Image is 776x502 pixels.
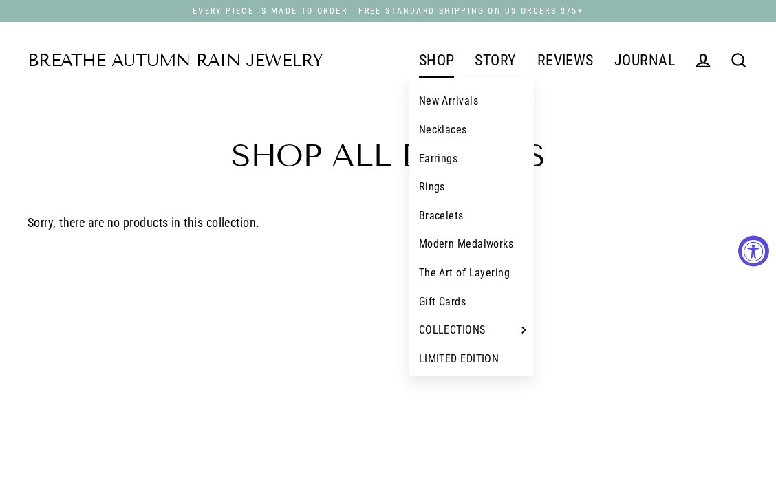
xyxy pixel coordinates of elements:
[738,236,769,267] button: Accessibility Widget, click to open
[28,140,748,172] h1: Shop All Designs
[409,43,465,78] a: SHOP
[527,43,604,78] a: REVIEWS
[409,345,535,373] a: LIMITED EDITION
[409,287,535,316] a: Gift Cards
[28,213,748,233] p: Sorry, there are no products in this collection.
[409,230,535,259] a: Modern Medalworks
[604,43,685,78] a: JOURNAL
[409,201,535,230] a: Bracelets
[409,259,535,287] a: The Art of Layering
[464,43,526,78] a: STORY
[409,173,535,201] a: Rings
[409,116,535,144] a: Necklaces
[323,43,685,78] div: Primary
[28,52,323,69] a: Breathe Autumn Rain Jewelry
[409,87,535,116] a: New Arrivals
[409,144,535,173] a: Earrings
[409,316,535,345] a: COLLECTIONS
